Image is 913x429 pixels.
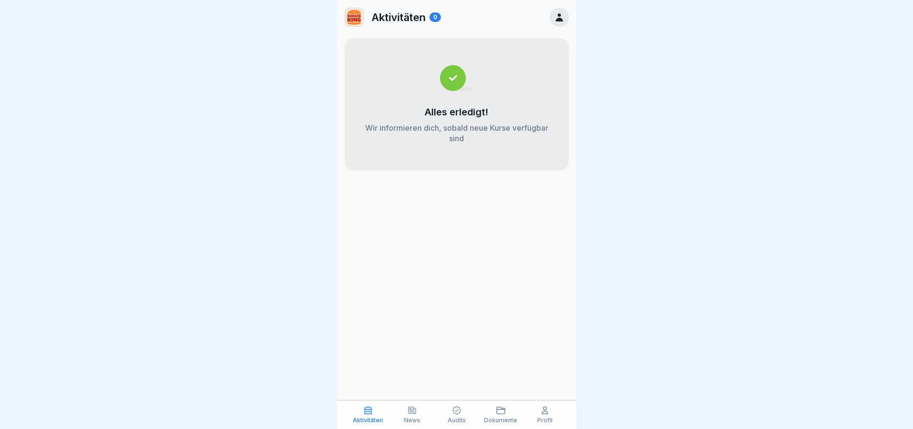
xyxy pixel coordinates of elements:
[484,417,517,424] p: Dokumente
[429,12,441,22] div: 0
[364,123,550,144] p: Wir informieren dich, sobald neue Kurse verfügbar sind
[537,417,553,424] p: Profil
[353,417,383,424] p: Aktivitäten
[371,11,426,23] p: Aktivitäten
[345,8,363,26] img: w2f18lwxr3adf3talrpwf6id.png
[448,417,466,424] p: Audits
[440,65,473,91] img: completed.svg
[425,106,488,118] p: Alles erledigt!
[404,417,420,424] p: News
